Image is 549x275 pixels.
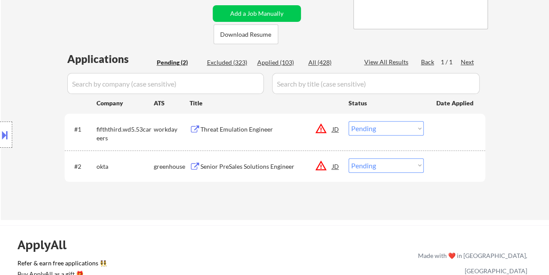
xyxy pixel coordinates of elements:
[461,58,475,66] div: Next
[200,162,332,171] div: Senior PreSales Solutions Engineer
[272,73,480,94] input: Search by title (case sensitive)
[364,58,411,66] div: View All Results
[17,260,235,269] a: Refer & earn free applications 👯‍♀️
[154,125,190,134] div: workday
[157,58,200,67] div: Pending (2)
[315,122,327,135] button: warning_amber
[315,160,327,172] button: warning_amber
[331,158,340,174] div: JD
[207,58,251,67] div: Excluded (323)
[190,99,340,108] div: Title
[421,58,435,66] div: Back
[214,24,278,44] button: Download Resume
[436,99,475,108] div: Date Applied
[200,125,332,134] div: Threat Emulation Engineer
[17,237,76,252] div: ApplyAll
[331,121,340,137] div: JD
[257,58,301,67] div: Applied (103)
[441,58,461,66] div: 1 / 1
[67,73,264,94] input: Search by company (case sensitive)
[349,95,424,111] div: Status
[308,58,352,67] div: All (428)
[154,162,190,171] div: greenhouse
[154,99,190,108] div: ATS
[213,5,301,22] button: Add a Job Manually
